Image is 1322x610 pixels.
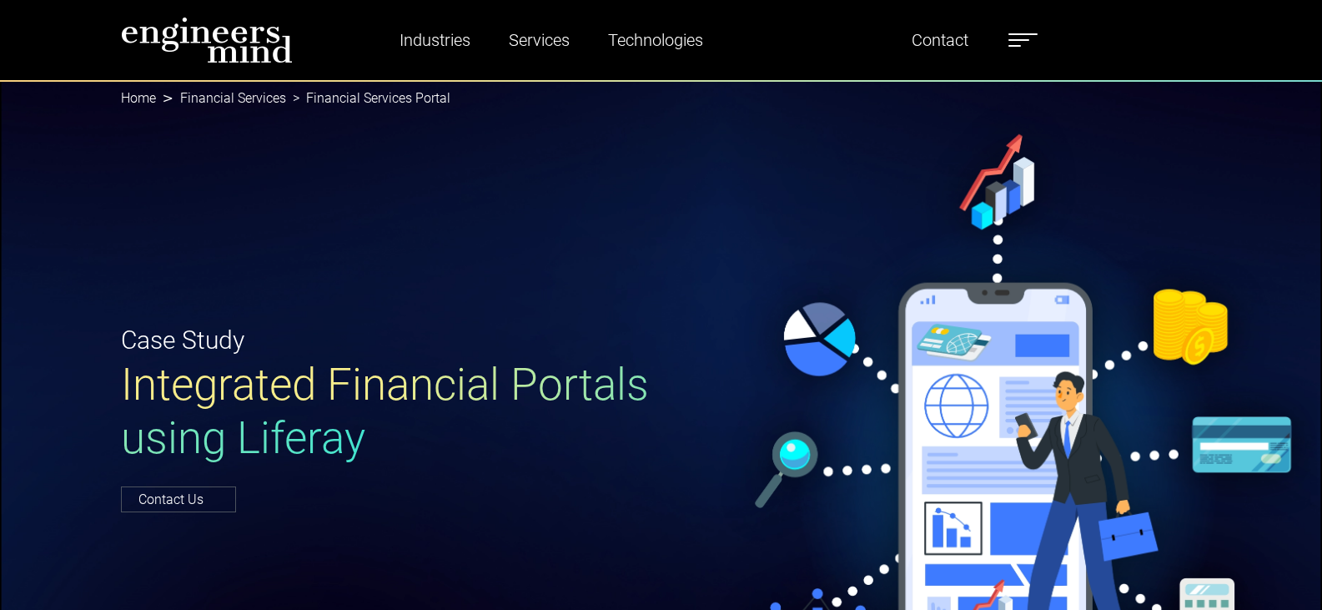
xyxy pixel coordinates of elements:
li: Financial Services Portal [286,88,450,108]
p: Case Study [121,321,651,359]
a: Financial Services [180,90,286,106]
a: Technologies [601,21,710,59]
a: Contact [905,21,975,59]
span: Integrated Financial Portals using Liferay [121,359,649,464]
img: logo [121,17,293,63]
a: Industries [393,21,477,59]
a: Contact Us [121,486,236,512]
nav: breadcrumb [121,80,1202,117]
a: Home [121,90,156,106]
a: Services [502,21,576,59]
